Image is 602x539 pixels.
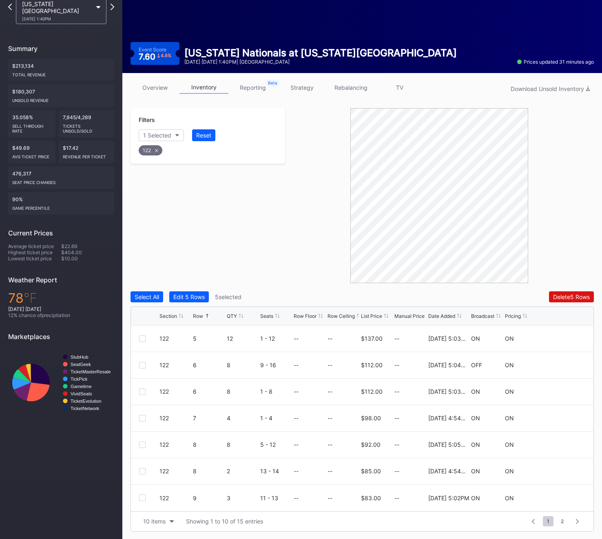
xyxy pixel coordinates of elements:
[428,313,455,319] div: Date Added
[8,243,61,249] div: Average ticket price
[361,335,383,342] div: $137.00
[169,291,209,302] button: Edit 5 Rows
[192,129,215,141] button: Reset
[375,81,424,94] a: TV
[505,415,514,421] div: ON
[471,441,480,448] div: ON
[159,362,191,368] div: 122
[159,335,191,342] div: 122
[294,313,316,319] div: Row Floor
[328,388,332,395] div: --
[260,362,292,368] div: 9 - 16
[294,362,299,368] div: --
[361,362,383,368] div: $112.00
[394,335,426,342] div: --
[361,388,383,395] div: $112.00
[328,495,332,501] div: --
[71,406,100,411] text: TicketNetwork
[328,468,332,475] div: --
[328,313,355,319] div: Row Ceiling
[12,202,110,211] div: Game percentile
[8,141,55,163] div: $49.69
[294,335,299,342] div: --
[260,335,292,342] div: 1 - 12
[71,384,92,389] text: Gametime
[471,362,482,368] div: OFF
[143,132,171,139] div: 1 Selected
[12,151,51,159] div: Avg ticket price
[428,468,469,475] div: [DATE] 4:54PM
[328,415,332,421] div: --
[227,388,258,395] div: 8
[361,415,381,421] div: $98.00
[505,495,514,501] div: ON
[557,516,568,526] span: 2
[505,362,514,368] div: ON
[135,293,159,300] div: Select All
[196,132,211,139] div: Reset
[193,362,224,368] div: 6
[394,441,426,448] div: --
[428,495,469,501] div: [DATE] 5:02PM
[159,388,191,395] div: 122
[471,495,480,501] div: ON
[428,441,469,448] div: [DATE] 5:05PM
[517,59,594,65] div: Prices updated 31 minutes ago
[8,192,114,215] div: 90%
[12,69,110,77] div: Total Revenue
[227,441,258,448] div: 8
[63,151,111,159] div: Revenue per ticket
[471,388,480,395] div: ON
[193,495,224,501] div: 9
[61,243,114,249] div: $22.69
[161,53,171,58] div: 4.8 %
[328,335,332,342] div: --
[277,81,326,94] a: strategy
[505,335,514,342] div: ON
[8,84,114,107] div: $180,307
[193,468,224,475] div: 8
[505,313,521,319] div: Pricing
[8,347,114,418] svg: Chart title
[228,81,277,94] a: reporting
[215,293,241,300] div: 5 selected
[193,415,224,421] div: 7
[179,81,228,94] a: inventory
[139,145,162,155] div: 122
[394,495,426,501] div: --
[8,312,114,318] div: 12 % chance of precipitation
[61,249,114,255] div: $404.00
[159,495,191,501] div: 122
[8,306,114,312] div: [DATE] [DATE]
[361,441,381,448] div: $92.00
[139,129,184,141] button: 1 Selected
[260,495,292,501] div: 11 - 13
[328,362,332,368] div: --
[59,141,115,163] div: $17.42
[173,293,205,300] div: Edit 5 Rows
[227,335,258,342] div: 12
[186,518,263,525] div: Showing 1 to 10 of 15 entries
[505,388,514,395] div: ON
[471,415,480,421] div: ON
[394,388,426,395] div: --
[8,333,114,341] div: Marketplaces
[394,313,425,319] div: Manual Price
[227,415,258,421] div: 4
[361,468,381,475] div: $85.00
[8,229,114,237] div: Current Prices
[394,415,426,421] div: --
[71,369,111,374] text: TicketMasterResale
[159,313,177,319] div: Section
[159,468,191,475] div: 122
[193,441,224,448] div: 8
[61,255,114,262] div: $10.00
[184,59,457,65] div: [DATE] [DATE] 1:40PM | [GEOGRAPHIC_DATA]
[260,441,292,448] div: 5 - 12
[12,120,51,133] div: Sell Through Rate
[294,468,299,475] div: --
[71,362,91,367] text: SeatGeek
[394,468,426,475] div: --
[159,441,191,448] div: 122
[8,290,114,306] div: 78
